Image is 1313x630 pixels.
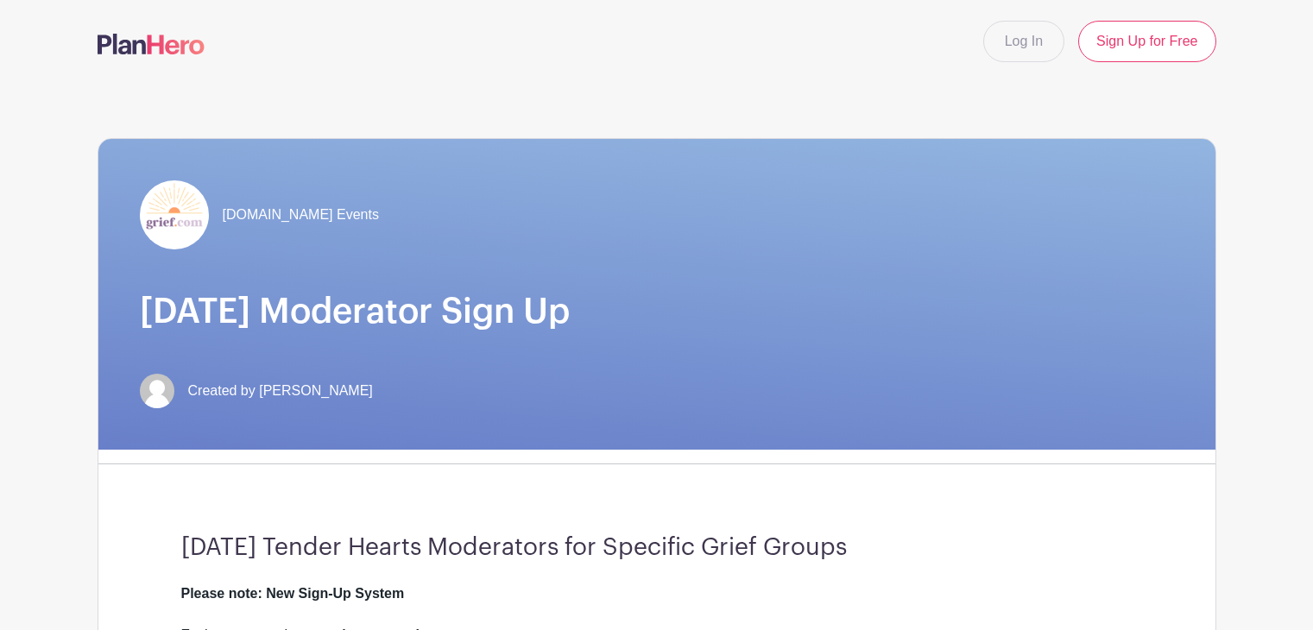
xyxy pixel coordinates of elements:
span: [DOMAIN_NAME] Events [223,205,379,225]
strong: Please note: New Sign-Up System [181,586,405,601]
img: logo-507f7623f17ff9eddc593b1ce0a138ce2505c220e1c5a4e2b4648c50719b7d32.svg [98,34,205,54]
a: Log In [983,21,1064,62]
span: Created by [PERSON_NAME] [188,381,373,401]
h1: [DATE] Moderator Sign Up [140,291,1174,332]
img: default-ce2991bfa6775e67f084385cd625a349d9dcbb7a52a09fb2fda1e96e2d18dcdb.png [140,374,174,408]
img: grief-logo-planhero.png [140,180,209,249]
h3: [DATE] Tender Hearts Moderators for Specific Grief Groups [181,533,1133,563]
a: Sign Up for Free [1078,21,1215,62]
